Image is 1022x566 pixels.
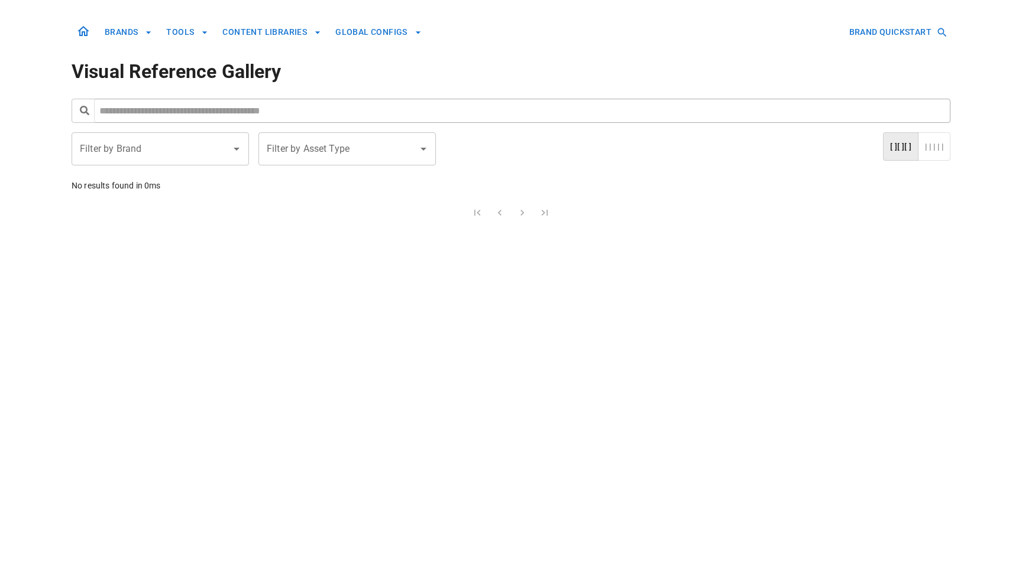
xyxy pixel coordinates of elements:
button: card layout [883,132,919,161]
div: layout toggle [883,132,950,161]
button: BRANDS [100,21,157,43]
span: No results found in 0ms [72,181,160,190]
button: Open [415,141,432,157]
nav: pagination navigation [466,203,556,222]
h1: Visual Reference Gallery [72,57,950,86]
button: BRAND QUICKSTART [845,21,950,43]
button: GLOBAL CONFIGS [331,21,426,43]
button: TOOLS [161,21,213,43]
button: Open [228,141,245,157]
button: masonry layout [918,132,950,161]
button: CONTENT LIBRARIES [218,21,326,43]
